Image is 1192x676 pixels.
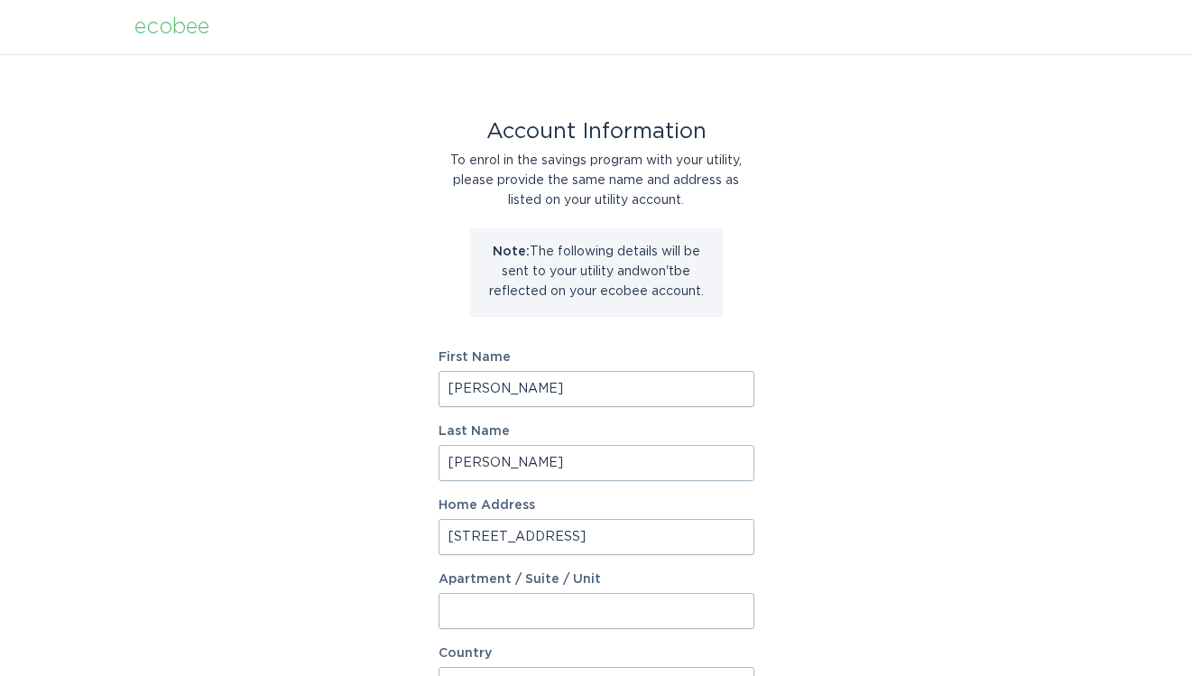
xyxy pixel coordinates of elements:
strong: Note: [493,245,530,258]
label: Home Address [439,499,754,512]
label: Country [439,647,492,660]
label: Last Name [439,425,754,438]
div: Account Information [439,122,754,142]
div: ecobee [134,17,209,37]
label: First Name [439,351,754,364]
label: Apartment / Suite / Unit [439,573,754,586]
div: To enrol in the savings program with your utility, please provide the same name and address as li... [439,151,754,210]
p: The following details will be sent to your utility and won't be reflected on your ecobee account. [484,242,709,301]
